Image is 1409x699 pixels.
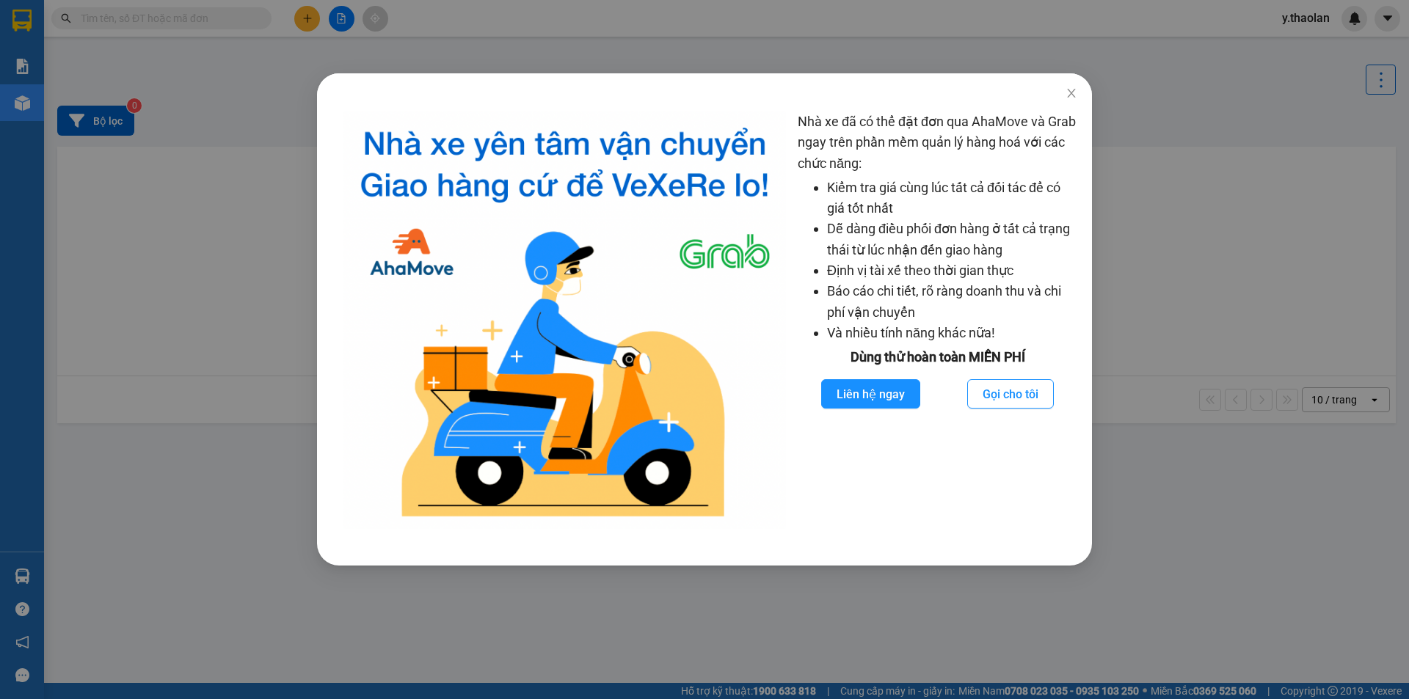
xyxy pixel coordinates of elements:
div: Nhà xe đã có thể đặt đơn qua AhaMove và Grab ngay trên phần mềm quản lý hàng hoá với các chức năng: [798,111,1077,529]
li: Và nhiều tính năng khác nữa! [827,323,1077,343]
button: Liên hệ ngay [821,379,920,409]
li: Dễ dàng điều phối đơn hàng ở tất cả trạng thái từ lúc nhận đến giao hàng [827,219,1077,260]
div: Dùng thử hoàn toàn MIỄN PHÍ [798,347,1077,367]
img: logo [343,111,786,529]
li: Kiểm tra giá cùng lúc tất cả đối tác để có giá tốt nhất [827,178,1077,219]
span: Gọi cho tôi [983,385,1038,403]
span: close [1066,87,1077,99]
li: Báo cáo chi tiết, rõ ràng doanh thu và chi phí vận chuyển [827,281,1077,323]
button: Gọi cho tôi [967,379,1054,409]
span: Liên hệ ngay [837,385,905,403]
li: Định vị tài xế theo thời gian thực [827,260,1077,281]
button: Close [1051,73,1092,114]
